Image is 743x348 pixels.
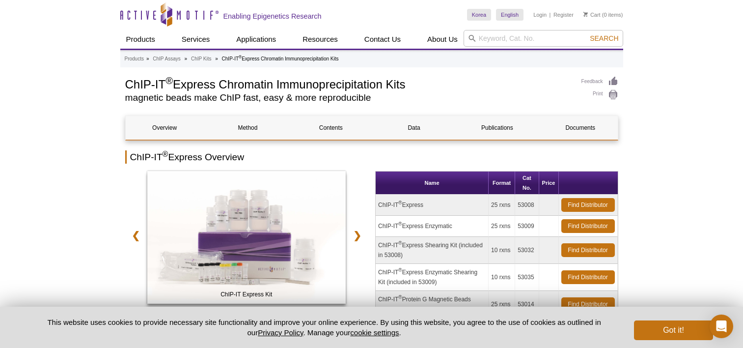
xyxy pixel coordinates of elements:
[163,150,168,158] sup: ®
[176,30,216,49] a: Services
[550,9,551,21] li: |
[165,75,173,86] sup: ®
[125,150,618,164] h2: ChIP-IT Express Overview
[634,320,713,340] button: Got it!
[297,30,344,49] a: Resources
[126,116,204,140] a: Overview
[120,30,161,49] a: Products
[398,200,402,205] sup: ®
[398,221,402,227] sup: ®
[215,56,218,61] li: »
[358,30,407,49] a: Contact Us
[467,9,491,21] a: Korea
[146,56,149,61] li: »
[539,172,559,195] th: Price
[590,34,618,42] span: Search
[515,195,539,216] td: 53008
[587,34,621,43] button: Search
[125,224,146,247] a: ❮
[515,264,539,291] td: 53035
[515,237,539,264] td: 53032
[239,55,242,59] sup: ®
[125,93,572,102] h2: magnetic beads make ChIP fast, easy & more reproducible
[458,116,536,140] a: Publications
[489,216,515,237] td: 25 rxns
[583,9,623,21] li: (0 items)
[292,116,370,140] a: Contents
[191,55,212,63] a: ChIP Kits
[541,116,619,140] a: Documents
[347,224,368,247] a: ❯
[149,290,344,299] span: ChIP-IT Express Kit
[489,237,515,264] td: 10 rxns
[561,243,615,257] a: Find Distributor
[489,172,515,195] th: Format
[147,171,346,304] img: ChIP-IT Express Kit
[376,195,489,216] td: ChIP-IT Express
[533,11,547,18] a: Login
[561,270,615,284] a: Find Distributor
[489,291,515,318] td: 25 rxns
[125,55,144,63] a: Products
[561,297,615,311] a: Find Distributor
[489,195,515,216] td: 25 rxns
[376,291,489,318] td: ChIP-IT Protein G Magnetic Beads (included in 53008 & 53009)
[230,30,282,49] a: Applications
[515,216,539,237] td: 53009
[553,11,574,18] a: Register
[153,55,181,63] a: ChIP Assays
[583,11,601,18] a: Cart
[375,116,453,140] a: Data
[209,116,287,140] a: Method
[398,240,402,246] sup: ®
[30,317,618,338] p: This website uses cookies to provide necessary site functionality and improve your online experie...
[581,89,618,100] a: Print
[710,315,733,338] div: Open Intercom Messenger
[583,12,588,17] img: Your Cart
[376,264,489,291] td: ChIP-IT Express Enzymatic Shearing Kit (included in 53009)
[222,56,339,61] li: ChIP-IT Express Chromatin Immunoprecipitation Kits
[185,56,188,61] li: »
[515,291,539,318] td: 53014
[376,237,489,264] td: ChIP-IT Express Shearing Kit (included in 53008)
[561,219,615,233] a: Find Distributor
[125,76,572,91] h1: ChIP-IT Express Chromatin Immunoprecipitation Kits
[147,171,346,307] a: ChIP-IT Express Kit
[421,30,464,49] a: About Us
[350,328,399,337] button: cookie settings
[496,9,523,21] a: English
[258,328,303,337] a: Privacy Policy
[581,76,618,87] a: Feedback
[515,172,539,195] th: Cat No.
[489,264,515,291] td: 10 rxns
[398,294,402,300] sup: ®
[561,198,615,212] a: Find Distributor
[376,172,489,195] th: Name
[376,216,489,237] td: ChIP-IT Express Enzymatic
[398,267,402,273] sup: ®
[464,30,623,47] input: Keyword, Cat. No.
[223,12,322,21] h2: Enabling Epigenetics Research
